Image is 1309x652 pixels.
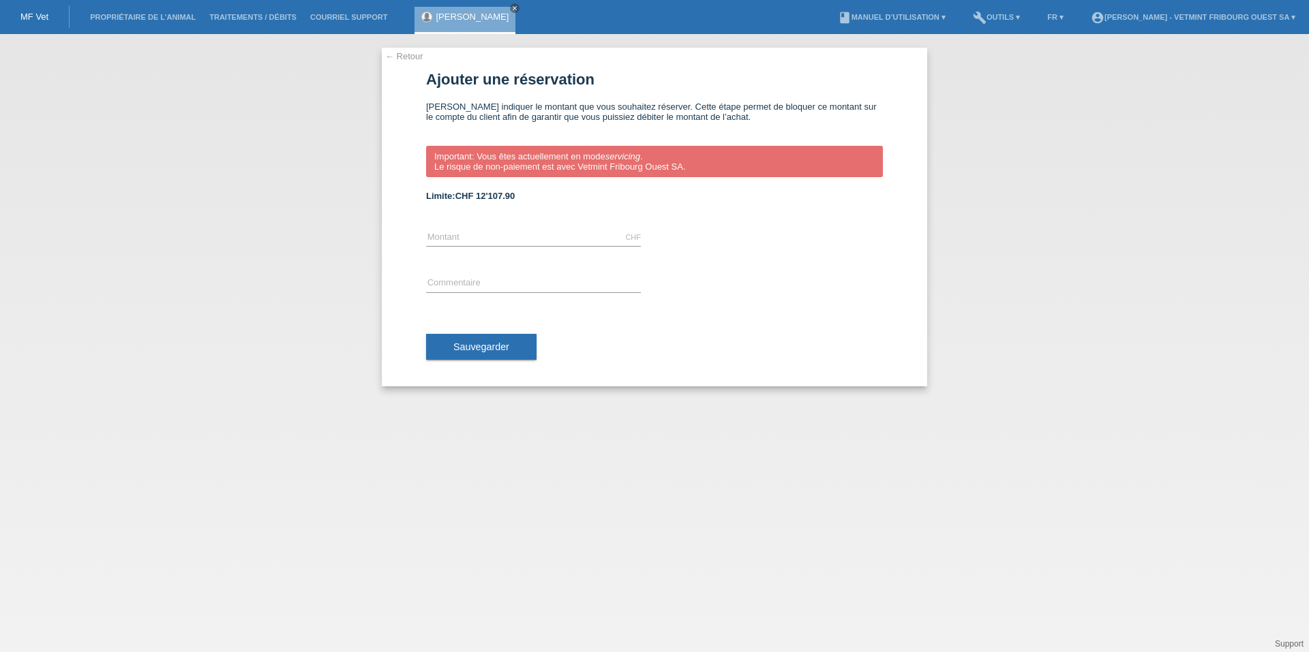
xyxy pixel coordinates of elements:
[453,341,509,352] span: Sauvegarder
[605,151,640,161] i: servicing
[426,191,515,201] b: Limite:
[973,11,987,25] i: build
[83,13,202,21] a: Propriétaire de l’animal
[1040,13,1070,21] a: FR ▾
[385,51,423,61] a: ← Retour
[426,334,537,360] button: Sauvegarder
[426,102,883,132] div: [PERSON_NAME] indiquer le montant que vous souhaitez réserver. Cette étape permet de bloquer ce m...
[831,13,952,21] a: bookManuel d’utilisation ▾
[426,71,883,88] h1: Ajouter une réservation
[426,146,883,177] div: Important: Vous êtes actuellement en mode . Le risque de non-paiement est avec Vetmint Fribourg O...
[303,13,394,21] a: Courriel Support
[625,233,641,241] div: CHF
[1275,639,1304,649] a: Support
[20,12,48,22] a: MF Vet
[436,12,509,22] a: [PERSON_NAME]
[966,13,1027,21] a: buildOutils ▾
[510,3,520,13] a: close
[1084,13,1302,21] a: account_circle[PERSON_NAME] - Vetmint Fribourg Ouest SA ▾
[838,11,852,25] i: book
[202,13,303,21] a: Traitements / débits
[455,191,515,201] span: CHF 12'107.90
[511,5,518,12] i: close
[1091,11,1104,25] i: account_circle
